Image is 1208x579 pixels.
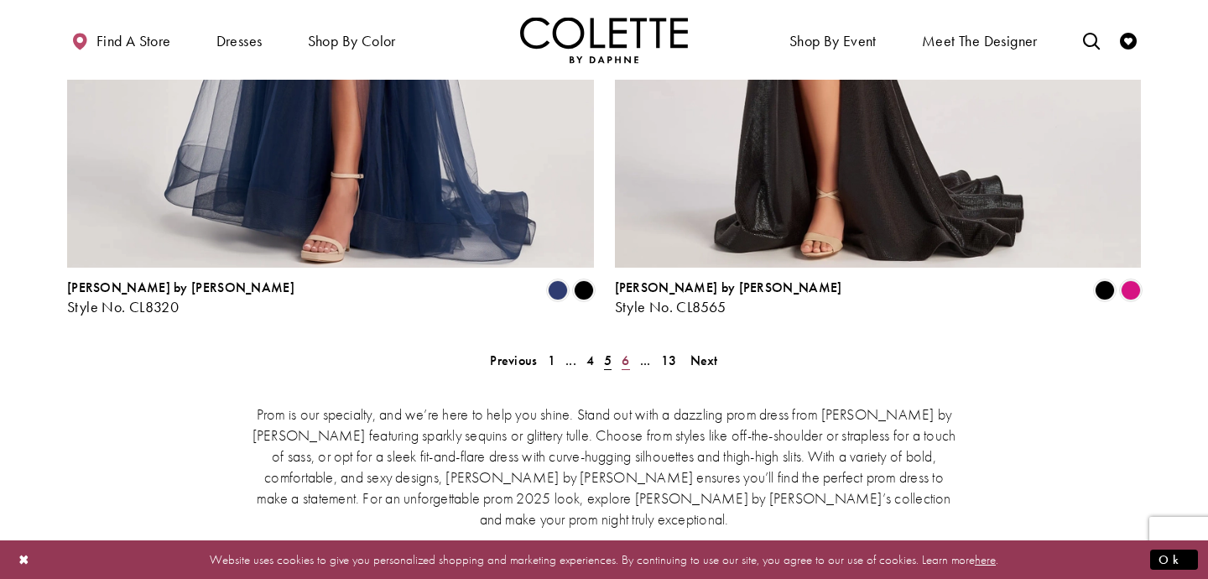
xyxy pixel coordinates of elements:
[308,33,396,50] span: Shop by color
[1150,549,1198,570] button: Submit Dialog
[975,550,996,567] a: here
[789,33,877,50] span: Shop By Event
[121,548,1087,571] p: Website uses cookies to give you personalized shopping and marketing experiences. By continuing t...
[490,352,537,369] span: Previous
[1079,17,1104,63] a: Toggle search
[615,279,842,296] span: [PERSON_NAME] by [PERSON_NAME]
[565,352,576,369] span: ...
[615,280,842,316] div: Colette by Daphne Style No. CL8565
[520,17,688,63] img: Colette by Daphne
[586,352,594,369] span: 4
[520,17,688,63] a: Visit Home Page
[548,352,555,369] span: 1
[922,33,1038,50] span: Meet the designer
[548,280,568,300] i: Navy Blue
[635,348,656,373] a: ...
[560,348,581,373] a: ...
[615,297,726,316] span: Style No. CL8565
[67,17,174,63] a: Find a store
[581,348,599,373] a: 4
[485,348,542,373] a: Prev Page
[617,348,634,373] a: 6
[574,280,594,300] i: Black
[67,297,179,316] span: Style No. CL8320
[640,352,651,369] span: ...
[656,348,682,373] a: 13
[247,404,961,529] p: Prom is our specialty, and we’re here to help you shine. Stand out with a dazzling prom dress fro...
[67,280,294,316] div: Colette by Daphne Style No. CL8320
[543,348,560,373] a: 1
[212,17,267,63] span: Dresses
[622,352,629,369] span: 6
[918,17,1042,63] a: Meet the designer
[604,352,612,369] span: 5
[216,33,263,50] span: Dresses
[96,33,171,50] span: Find a store
[690,352,718,369] span: Next
[661,352,677,369] span: 13
[67,279,294,296] span: [PERSON_NAME] by [PERSON_NAME]
[599,348,617,373] span: Current page
[10,545,39,574] button: Close Dialog
[1121,280,1141,300] i: Fuchsia
[1095,280,1115,300] i: Black
[785,17,881,63] span: Shop By Event
[304,17,400,63] span: Shop by color
[1116,17,1141,63] a: Check Wishlist
[685,348,723,373] a: Next Page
